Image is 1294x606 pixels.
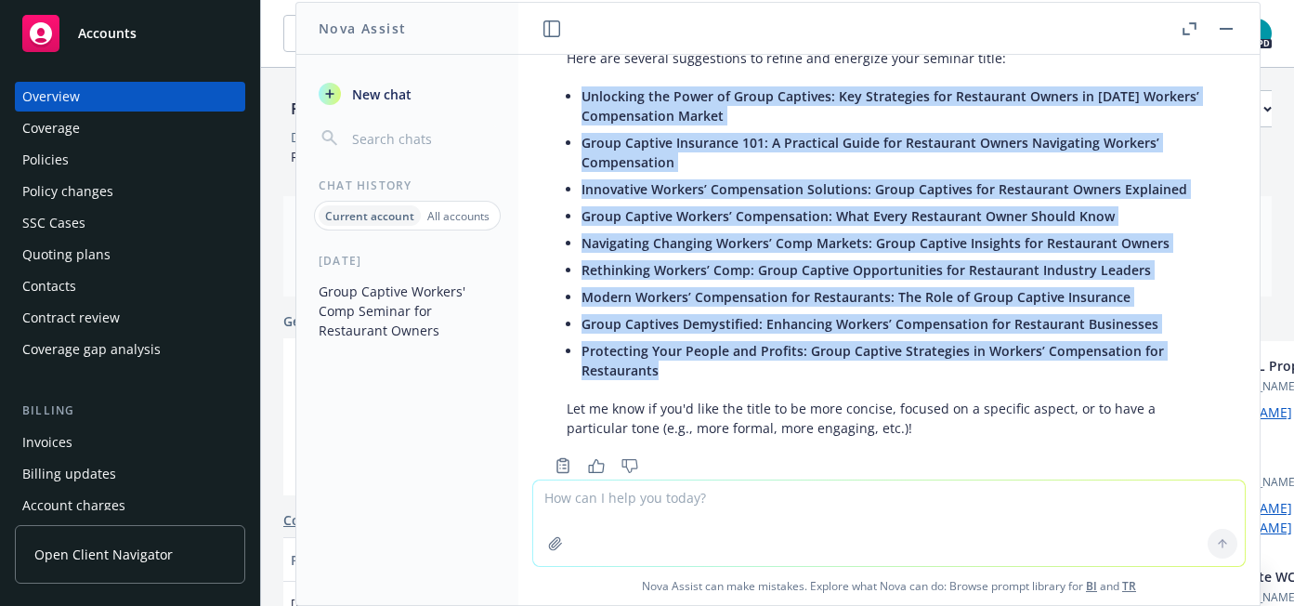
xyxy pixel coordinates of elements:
[615,453,645,479] button: Thumbs down
[526,567,1252,605] span: Nova Assist can make mistakes. Explore what Nova can do: Browse prompt library for and
[15,428,245,457] a: Invoices
[582,288,1131,306] span: Modern Workers’ Compensation for Restaurants: The Role of Group Captive Insurance
[15,7,245,59] a: Accounts
[311,77,503,111] button: New chat
[311,276,503,346] button: Group Captive Workers' Comp Seminar for Restaurant Owners
[78,26,137,41] span: Accounts
[567,48,1211,68] p: Here are several suggestions to refine and energize your seminar title:
[291,550,424,570] div: Full name
[22,113,80,143] div: Coverage
[22,271,76,301] div: Contacts
[22,491,125,520] div: Account charges
[22,303,120,333] div: Contract review
[319,19,406,38] h1: Nova Assist
[296,178,518,193] div: Chat History
[15,402,245,420] div: Billing
[15,177,245,206] a: Policy changes
[582,134,1159,171] span: Group Captive Insurance 101: A Practical Guide for Restaurant Owners Navigating Workers’ Compensa...
[1086,578,1097,594] a: BI
[348,85,412,104] span: New chat
[22,335,161,364] div: Coverage gap analysis
[22,428,72,457] div: Invoices
[15,303,245,333] a: Contract review
[22,177,113,206] div: Policy changes
[555,457,571,474] svg: Copy to clipboard
[22,459,116,489] div: Billing updates
[15,145,245,175] a: Policies
[22,208,85,238] div: SSC Cases
[22,240,111,270] div: Quoting plans
[15,459,245,489] a: Billing updates
[22,82,80,112] div: Overview
[15,208,245,238] a: SSC Cases
[325,208,414,224] p: Current account
[582,234,1170,252] span: Navigating Changing Workers’ Comp Markets: Group Captive Insights for Restaurant Owners
[296,253,518,269] div: [DATE]
[15,240,245,270] a: Quoting plans
[283,537,451,582] button: Full name
[283,97,342,121] div: Fixins
[291,127,540,147] div: DBA: Fixins Soul Kitchen Los Angeles LLC
[15,113,245,143] a: Coverage
[283,311,361,331] span: General info
[15,335,245,364] a: Coverage gap analysis
[291,148,359,165] span: Restaurant
[15,271,245,301] a: Contacts
[15,82,245,112] a: Overview
[1122,578,1136,594] a: TR
[15,491,245,520] a: Account charges
[582,342,1164,379] span: Protecting Your People and Profits: Group Captive Strategies in Workers’ Compensation for Restaur...
[582,261,1151,279] span: Rethinking Workers’ Comp: Group Captive Opportunities for Restaurant Industry Leaders
[582,207,1115,225] span: Group Captive Workers’ Compensation: What Every Restaurant Owner Should Know
[427,208,490,224] p: All accounts
[582,87,1199,125] span: Unlocking the Power of Group Captives: Key Strategies for Restaurant Owners in [DATE] Workers’ Co...
[582,315,1158,333] span: Group Captives Demystified: Enhancing Workers’ Compensation for Restaurant Businesses
[34,545,173,564] span: Open Client Navigator
[582,180,1187,198] span: Innovative Workers’ Compensation Solutions: Group Captives for Restaurant Owners Explained
[283,15,516,52] button: Fixins
[567,399,1211,438] p: Let me know if you'd like the title to be more concise, focused on a specific aspect, or to have ...
[348,125,496,151] input: Search chats
[283,510,340,530] a: Contacts
[22,145,69,175] div: Policies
